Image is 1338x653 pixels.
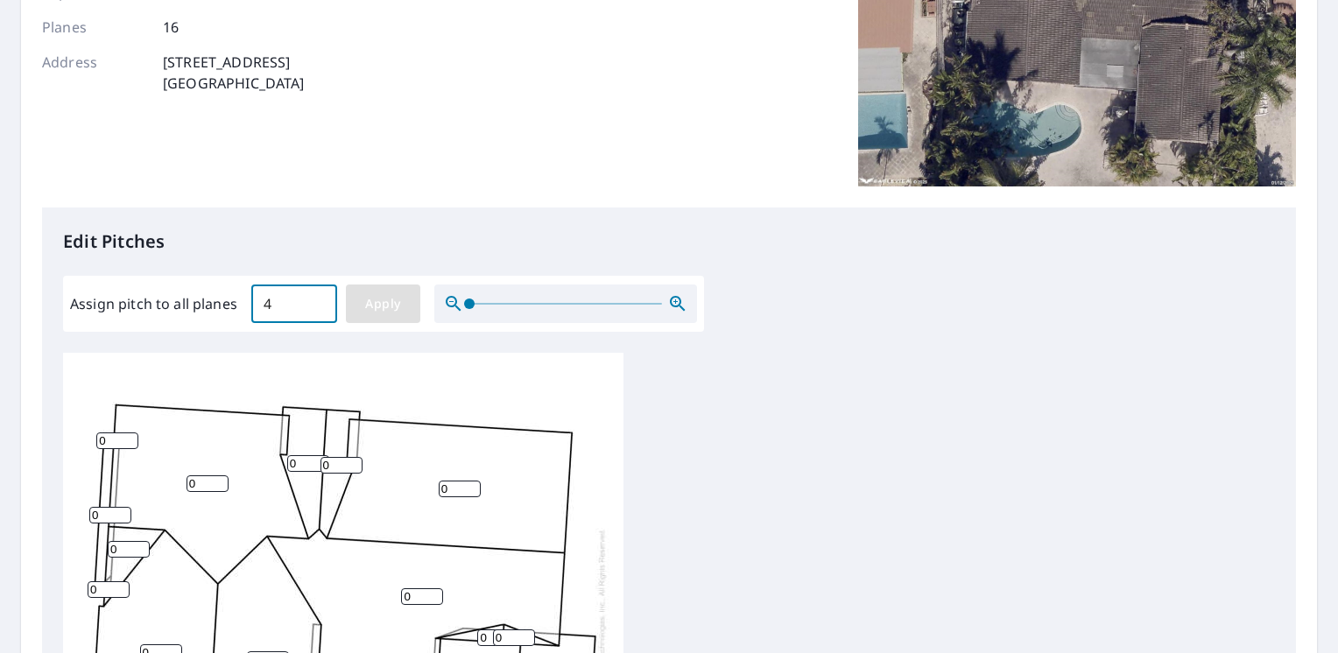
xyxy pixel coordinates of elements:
button: Apply [346,284,420,323]
p: Edit Pitches [63,228,1275,255]
p: Planes [42,17,147,38]
p: Address [42,52,147,94]
label: Assign pitch to all planes [70,293,237,314]
span: Apply [360,293,406,315]
p: [STREET_ADDRESS] [GEOGRAPHIC_DATA] [163,52,305,94]
p: 16 [163,17,179,38]
input: 00.0 [251,279,337,328]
